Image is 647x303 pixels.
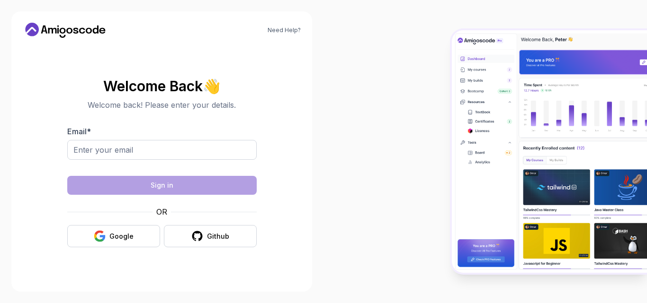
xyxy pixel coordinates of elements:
[67,225,160,247] button: Google
[268,26,301,34] a: Need Help?
[67,140,257,160] input: Enter your email
[151,181,173,190] div: Sign in
[23,23,108,38] a: Home link
[67,127,91,136] label: Email *
[203,78,220,94] span: 👋
[67,78,257,94] h2: Welcome Back
[207,232,229,241] div: Github
[67,99,257,111] p: Welcome back! Please enter your details.
[109,232,134,241] div: Google
[164,225,257,247] button: Github
[156,206,167,217] p: OR
[452,30,647,273] img: Amigoscode Dashboard
[67,176,257,195] button: Sign in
